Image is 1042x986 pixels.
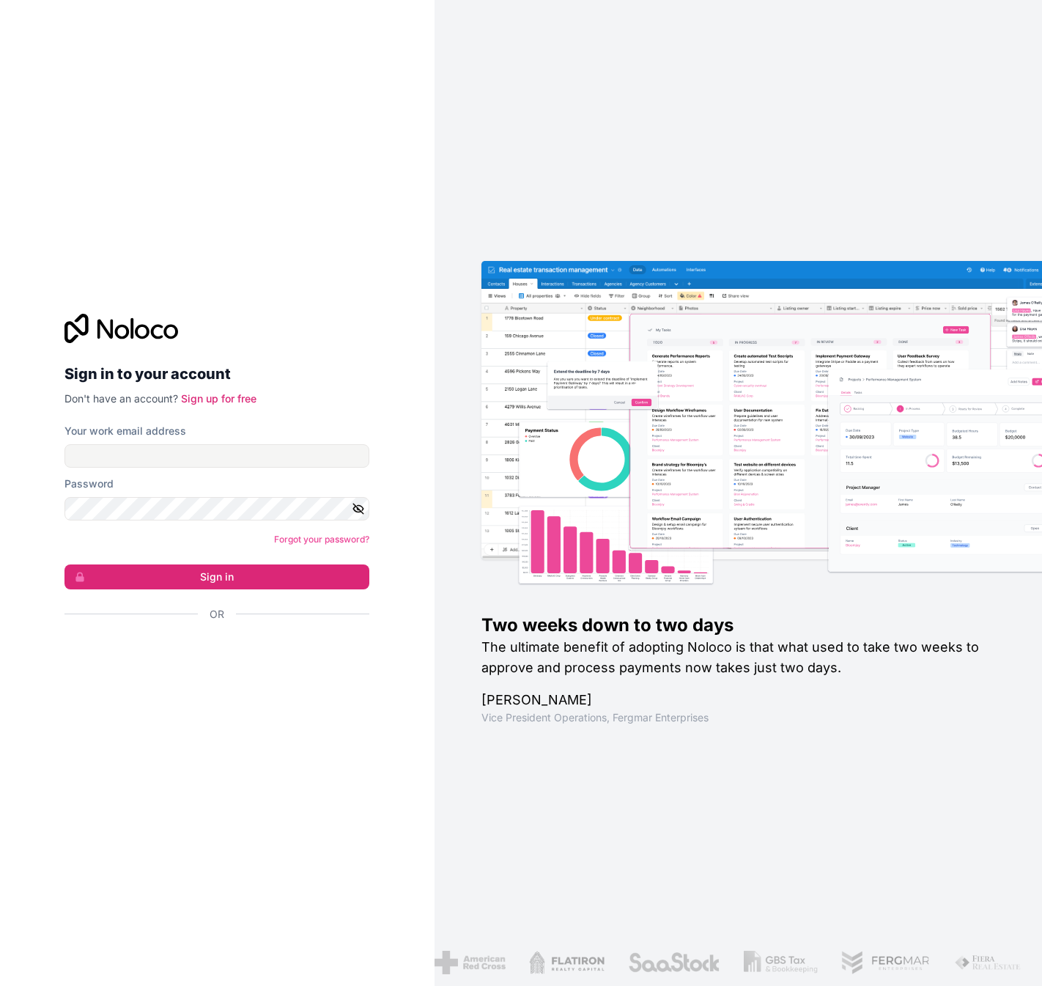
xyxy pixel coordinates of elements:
input: Password [64,497,369,520]
label: Your work email address [64,424,186,438]
img: /assets/gbstax-C-GtDUiK.png [741,951,816,974]
h1: [PERSON_NAME] [481,690,996,710]
img: /assets/flatiron-C8eUkumj.png [526,951,602,974]
label: Password [64,477,114,491]
span: Don't have an account? [64,392,178,405]
h2: The ultimate benefit of adopting Noloco is that what used to take two weeks to approve and proces... [481,637,996,678]
span: Or [210,607,224,622]
h1: Two weeks down to two days [481,614,996,637]
img: /assets/fergmar-CudnrXN5.png [839,951,928,974]
input: Email address [64,444,369,468]
button: Sign in [64,564,369,589]
img: /assets/american-red-cross-BAupjrZR.png [432,951,503,974]
h1: Vice President Operations , Fergmar Enterprises [481,710,996,725]
img: /assets/fiera-fwj2N5v4.png [951,951,1020,974]
h2: Sign in to your account [64,361,369,387]
a: Sign up for free [181,392,256,405]
a: Forgot your password? [274,534,369,545]
img: /assets/saastock-C6Zbiodz.png [626,951,718,974]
